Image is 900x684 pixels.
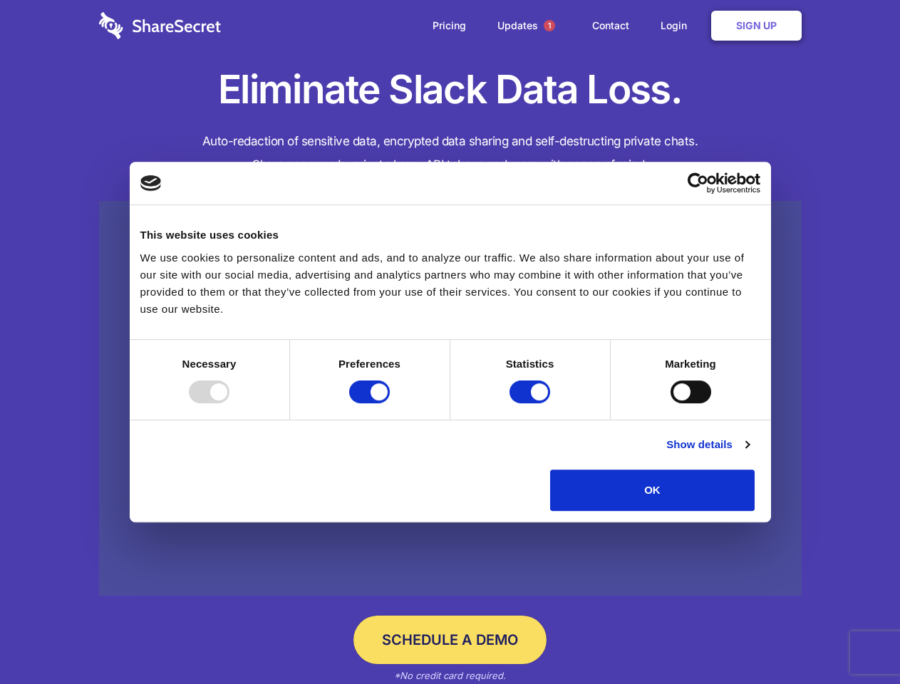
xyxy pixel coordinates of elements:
strong: Necessary [182,358,237,370]
a: Schedule a Demo [353,616,547,664]
h1: Eliminate Slack Data Loss. [99,64,802,115]
button: OK [550,470,755,511]
em: *No credit card required. [394,670,506,681]
div: We use cookies to personalize content and ads, and to analyze our traffic. We also share informat... [140,249,760,318]
a: Contact [578,4,643,48]
a: Sign Up [711,11,802,41]
a: Usercentrics Cookiebot - opens in a new window [636,172,760,194]
img: logo-wordmark-white-trans-d4663122ce5f474addd5e946df7df03e33cb6a1c49d2221995e7729f52c070b2.svg [99,12,221,39]
strong: Marketing [665,358,716,370]
span: 1 [544,20,555,31]
a: Pricing [418,4,480,48]
a: Wistia video thumbnail [99,201,802,596]
div: This website uses cookies [140,227,760,244]
a: Login [646,4,708,48]
strong: Preferences [338,358,400,370]
h4: Auto-redaction of sensitive data, encrypted data sharing and self-destructing private chats. Shar... [99,130,802,177]
img: logo [140,175,162,191]
a: Show details [666,436,749,453]
strong: Statistics [506,358,554,370]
